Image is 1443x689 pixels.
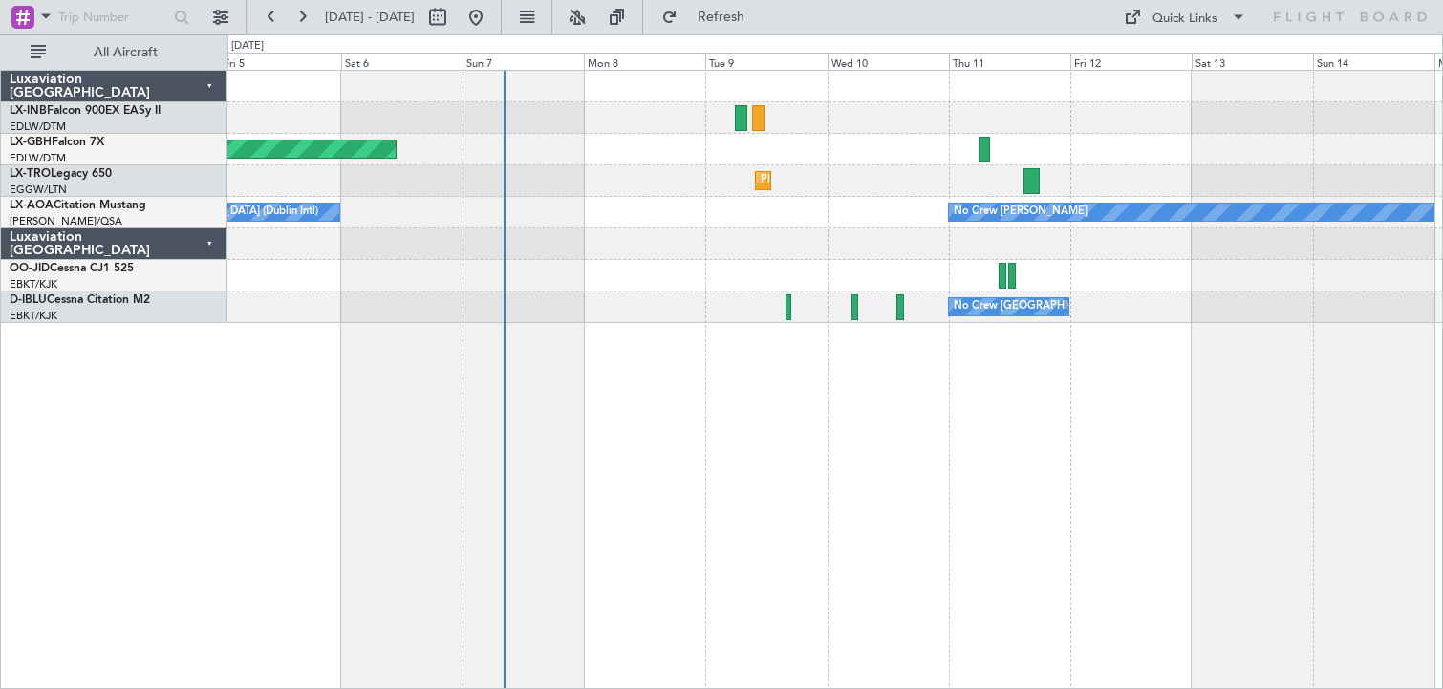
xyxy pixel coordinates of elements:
[828,53,949,70] div: Wed 10
[10,105,161,117] a: LX-INBFalcon 900EX EASy II
[1192,53,1313,70] div: Sat 13
[10,105,47,117] span: LX-INB
[58,3,168,32] input: Trip Number
[1070,53,1192,70] div: Fri 12
[954,198,1088,226] div: No Crew [PERSON_NAME]
[10,277,57,291] a: EBKT/KJK
[10,137,104,148] a: LX-GBHFalcon 7X
[10,200,54,211] span: LX-AOA
[341,53,463,70] div: Sat 6
[10,294,150,306] a: D-IBLUCessna Citation M2
[10,263,50,274] span: OO-JID
[10,168,51,180] span: LX-TRO
[220,53,341,70] div: Fri 5
[10,151,66,165] a: EDLW/DTM
[1152,10,1217,29] div: Quick Links
[10,294,47,306] span: D-IBLU
[653,2,767,32] button: Refresh
[10,309,57,323] a: EBKT/KJK
[10,200,146,211] a: LX-AOACitation Mustang
[10,137,52,148] span: LX-GBH
[1313,53,1434,70] div: Sun 14
[10,214,122,228] a: [PERSON_NAME]/QSA
[761,166,886,195] div: Planned Maint Dusseldorf
[325,9,415,26] span: [DATE] - [DATE]
[705,53,827,70] div: Tue 9
[949,53,1070,70] div: Thu 11
[954,292,1274,321] div: No Crew [GEOGRAPHIC_DATA] ([GEOGRAPHIC_DATA] National)
[50,46,202,59] span: All Aircraft
[463,53,584,70] div: Sun 7
[584,53,705,70] div: Mon 8
[10,119,66,134] a: EDLW/DTM
[10,183,67,197] a: EGGW/LTN
[10,263,134,274] a: OO-JIDCessna CJ1 525
[681,11,762,24] span: Refresh
[1114,2,1256,32] button: Quick Links
[21,37,207,68] button: All Aircraft
[10,168,112,180] a: LX-TROLegacy 650
[231,38,264,54] div: [DATE]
